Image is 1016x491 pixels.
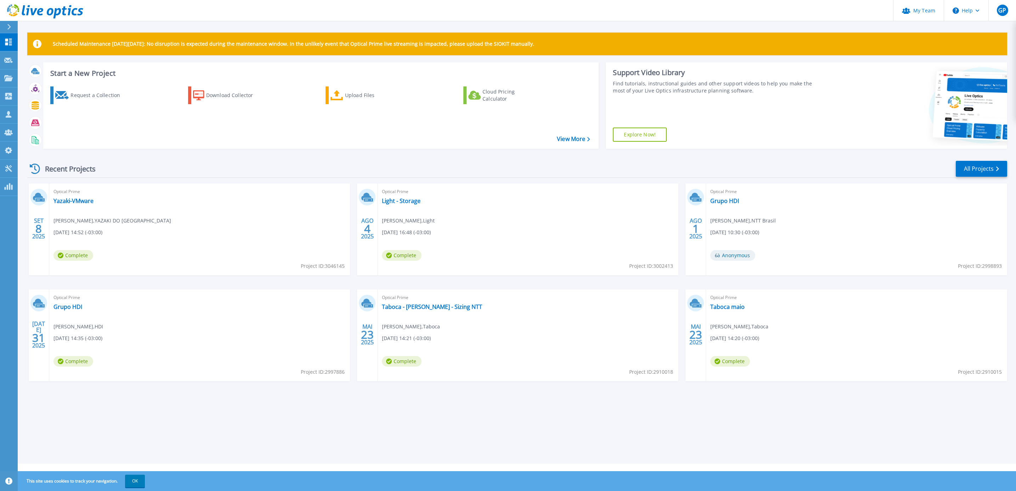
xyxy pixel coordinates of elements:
a: Download Collector [188,86,267,104]
span: Project ID: 2998893 [958,262,1002,270]
span: [PERSON_NAME] , NTT Brasil [710,217,776,225]
span: [PERSON_NAME] , HDI [53,323,103,331]
div: Request a Collection [70,88,127,102]
a: View More [557,136,590,142]
div: Recent Projects [27,160,105,177]
h3: Start a New Project [50,69,590,77]
span: Optical Prime [53,294,346,301]
span: [PERSON_NAME] , YAZAKI DO [GEOGRAPHIC_DATA] [53,217,171,225]
span: Complete [53,356,93,367]
span: [DATE] 14:20 (-03:00) [710,334,759,342]
span: 31 [32,335,45,341]
a: Grupo HDI [710,197,739,204]
span: Complete [710,356,750,367]
a: Light - Storage [382,197,420,204]
span: [DATE] 16:48 (-03:00) [382,228,431,236]
span: GP [998,7,1006,13]
span: This site uses cookies to track your navigation. [19,475,145,487]
a: Taboca - [PERSON_NAME] - Sizing NTT [382,303,482,310]
button: OK [125,475,145,487]
span: Optical Prime [710,294,1003,301]
a: Grupo HDI [53,303,82,310]
a: Yazaki-VMware [53,197,94,204]
span: 1 [693,226,699,232]
a: Explore Now! [613,128,667,142]
p: Scheduled Maintenance [DATE][DATE]: No disruption is expected during the maintenance window. In t... [53,41,534,47]
span: 4 [364,226,371,232]
span: Optical Prime [382,294,674,301]
span: [PERSON_NAME] , Light [382,217,435,225]
a: Cloud Pricing Calculator [463,86,542,104]
span: Project ID: 2910018 [629,368,673,376]
span: [DATE] 10:30 (-03:00) [710,228,759,236]
div: Download Collector [206,88,263,102]
span: Project ID: 3002413 [629,262,673,270]
a: Taboca maio [710,303,745,310]
span: [PERSON_NAME] , Taboca [710,323,768,331]
span: Project ID: 3046145 [301,262,345,270]
span: Anonymous [710,250,755,261]
span: Optical Prime [710,188,1003,196]
div: Support Video Library [613,68,821,77]
span: [PERSON_NAME] , Taboca [382,323,440,331]
span: 23 [689,332,702,338]
span: [DATE] 14:35 (-03:00) [53,334,102,342]
span: Optical Prime [382,188,674,196]
div: [DATE] 2025 [32,322,45,348]
div: MAI 2025 [361,322,374,348]
span: Complete [382,250,422,261]
span: Optical Prime [53,188,346,196]
span: [DATE] 14:21 (-03:00) [382,334,431,342]
div: SET 2025 [32,216,45,242]
div: AGO 2025 [361,216,374,242]
div: MAI 2025 [689,322,702,348]
span: 8 [35,226,42,232]
a: All Projects [956,161,1007,177]
a: Request a Collection [50,86,129,104]
div: Cloud Pricing Calculator [482,88,539,102]
span: 23 [361,332,374,338]
span: [DATE] 14:52 (-03:00) [53,228,102,236]
a: Upload Files [326,86,405,104]
div: AGO 2025 [689,216,702,242]
span: Project ID: 2910015 [958,368,1002,376]
span: Project ID: 2997886 [301,368,345,376]
div: Upload Files [345,88,402,102]
span: Complete [382,356,422,367]
span: Complete [53,250,93,261]
div: Find tutorials, instructional guides and other support videos to help you make the most of your L... [613,80,821,94]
